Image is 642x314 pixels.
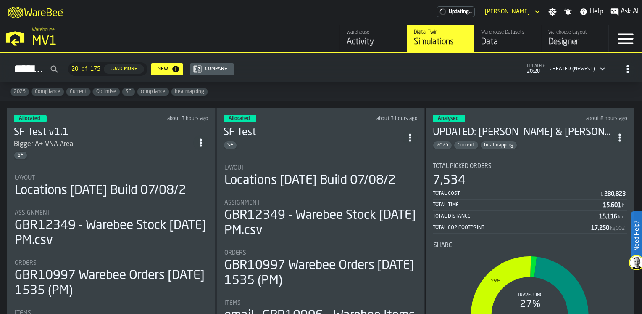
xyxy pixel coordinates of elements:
span: SF [122,89,135,95]
div: stat-Layout [224,165,417,192]
div: Title [15,260,208,266]
div: Updated: 02/10/2025, 17:15:29 Created: 02/10/2025, 15:14:09 [128,116,208,122]
span: Ask AI [621,7,639,17]
div: DropdownMenuValue-Aaron Tamborski Tamborski [485,8,530,15]
span: 20:28 [527,69,545,75]
div: Title [434,242,626,249]
div: stat-Orders [224,250,417,292]
h3: UPDATED: [PERSON_NAME] & [PERSON_NAME] for comparison to G&A [DATE] [433,126,612,139]
span: Items [224,300,241,306]
div: ButtonLoadMore-Load More-Prev-First-Last [65,62,151,76]
div: Stat Value [591,225,609,232]
div: Title [224,165,417,171]
span: Updating... [449,9,473,15]
span: 20 [71,66,78,72]
div: Compare [202,66,231,72]
div: Title [433,163,627,170]
div: Total Distance [433,213,599,219]
div: Warehouse [347,29,400,35]
div: Stat Value [603,202,621,209]
div: Digital Twin [414,29,467,35]
div: Title [224,300,417,306]
div: Total Cost [433,191,600,197]
span: Assignment [224,200,260,206]
div: stat-Total Picked Orders [433,163,627,234]
a: link-to-/wh/i/3ccf57d1-1e0c-4a81-a3bb-c2011c5f0d50/feed/ [339,25,407,52]
span: 2025 [11,89,29,95]
button: button-New [151,63,183,75]
span: kgCO2 [610,226,625,232]
h3: SF Test [224,126,403,139]
div: DropdownMenuValue-2 [546,64,607,74]
span: of [82,66,87,72]
a: link-to-/wh/i/3ccf57d1-1e0c-4a81-a3bb-c2011c5f0d50/designer [541,25,608,52]
span: Share [434,242,452,249]
div: Title [15,175,208,181]
label: button-toggle-Settings [545,8,560,16]
span: h [622,203,625,209]
span: updated: [527,64,545,69]
div: Updated: 02/10/2025, 12:28:24 Created: 02/10/2025, 10:46:17 [547,116,627,122]
div: MV1 [32,34,259,49]
div: Stat Value [604,191,626,197]
span: Total Picked Orders [433,163,492,170]
div: Stat Value [599,213,617,220]
span: Compliance [32,89,64,95]
span: heatmapping [481,142,517,148]
div: Title [224,250,417,256]
span: Current [66,89,90,95]
div: Warehouse Layout [548,29,602,35]
span: Optimise [93,89,120,95]
span: Layout [15,175,35,181]
button: button-Compare [190,63,234,75]
div: Load More [107,66,141,72]
span: Warehouse [32,27,55,33]
div: GBR12349 - Warebee Stock [DATE] PM.csv [224,208,417,238]
span: heatmapping [171,89,208,95]
div: stat-Layout [15,175,208,202]
div: GBR12349 - Warebee Stock [DATE] PM.csv [15,218,208,248]
span: Allocated [19,116,40,121]
div: UPDATED: Aaron & Julia for comparison to G&A 12th Sept [433,126,612,139]
span: SF [224,142,237,148]
span: £ [600,192,603,197]
div: Bigger A+ VNA Area [14,139,73,149]
div: Title [224,200,417,206]
a: link-to-/wh/i/3ccf57d1-1e0c-4a81-a3bb-c2011c5f0d50/settings/billing [437,6,475,17]
div: Total CO2 Footprint [433,225,591,231]
a: link-to-/wh/i/3ccf57d1-1e0c-4a81-a3bb-c2011c5f0d50/data [474,25,541,52]
a: link-to-/wh/i/3ccf57d1-1e0c-4a81-a3bb-c2011c5f0d50/simulations [407,25,474,52]
h3: SF Test v1.1 [14,126,193,139]
span: 2025 [433,142,452,148]
span: Current [454,142,478,148]
div: stat-Assignment [15,210,208,252]
div: status-3 2 [14,115,47,122]
div: Data [481,36,534,48]
span: 175 [90,66,100,72]
div: Activity [347,36,400,48]
span: SF [14,152,27,158]
div: Bigger A+ VNA Area [14,139,193,149]
span: Help [589,7,603,17]
span: Orders [224,250,246,256]
div: New [154,66,171,72]
div: Locations [DATE] Build 07/08/2 [15,183,186,198]
div: 7,534 [433,173,466,188]
div: GBR10997 Warebee Orders [DATE] 1535 (PM) [224,258,417,288]
div: Title [15,210,208,216]
div: stat-Assignment [224,200,417,242]
div: Total Time [433,202,603,208]
div: Menu Subscription [437,6,475,17]
div: status-3 2 [433,115,465,122]
span: Allocated [229,116,250,121]
label: button-toggle-Notifications [560,8,576,16]
div: Simulations [414,36,467,48]
div: stat-Orders [15,260,208,302]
